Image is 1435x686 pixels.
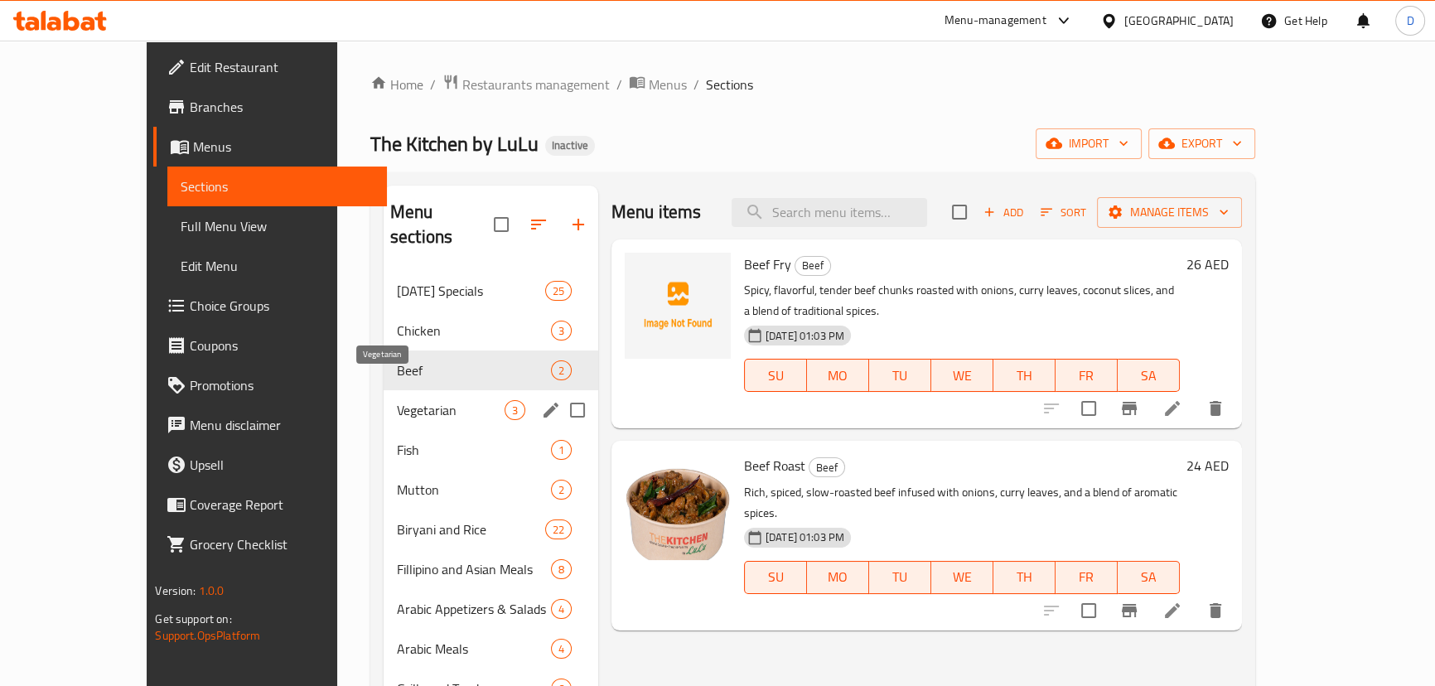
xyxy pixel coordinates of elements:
[1109,591,1149,630] button: Branch-specific-item
[1056,561,1118,594] button: FR
[625,454,731,560] img: Beef Roast
[190,534,373,554] span: Grocery Checklist
[1118,359,1180,392] button: SA
[759,529,851,545] span: [DATE] 01:03 PM
[1196,389,1235,428] button: delete
[977,200,1030,225] span: Add item
[552,641,571,657] span: 4
[552,363,571,379] span: 2
[993,359,1056,392] button: TH
[397,281,545,301] span: [DATE] Specials
[1118,561,1180,594] button: SA
[545,138,595,152] span: Inactive
[1124,12,1234,30] div: [GEOGRAPHIC_DATA]
[814,565,862,589] span: MO
[551,639,572,659] div: items
[397,480,551,500] div: Mutton
[153,47,386,87] a: Edit Restaurant
[1000,565,1049,589] span: TH
[649,75,687,94] span: Menus
[1148,128,1255,159] button: export
[1186,454,1229,477] h6: 24 AED
[1162,601,1182,621] a: Edit menu item
[744,482,1180,524] p: Rich, spiced, slow-roasted beef infused with onions, curry leaves, and a blend of aromatic spices.
[384,271,598,311] div: [DATE] Specials25
[505,400,525,420] div: items
[397,440,551,460] div: Fish
[546,522,571,538] span: 22
[945,11,1046,31] div: Menu-management
[546,283,571,299] span: 25
[551,321,572,341] div: items
[744,252,791,277] span: Beef Fry
[1071,391,1106,426] span: Select to update
[732,198,927,227] input: search
[384,350,598,390] div: Beef2
[190,375,373,395] span: Promotions
[153,365,386,405] a: Promotions
[1030,200,1097,225] span: Sort items
[1406,12,1413,30] span: D
[552,601,571,617] span: 4
[809,458,844,477] span: Beef
[616,75,622,94] li: /
[552,562,571,577] span: 8
[1097,197,1242,228] button: Manage items
[807,359,869,392] button: MO
[938,565,987,589] span: WE
[1062,364,1111,388] span: FR
[384,549,598,589] div: Fillipino and Asian Meals8
[190,495,373,514] span: Coverage Report
[155,580,196,601] span: Version:
[397,559,551,579] span: Fillipino and Asian Meals
[167,206,386,246] a: Full Menu View
[199,580,225,601] span: 1.0.0
[397,321,551,341] span: Chicken
[551,360,572,380] div: items
[931,561,993,594] button: WE
[876,364,925,388] span: TU
[484,207,519,242] span: Select all sections
[545,519,572,539] div: items
[190,57,373,77] span: Edit Restaurant
[1062,565,1111,589] span: FR
[1071,593,1106,628] span: Select to update
[370,75,423,94] a: Home
[384,390,598,430] div: Vegetarian3edit
[629,74,687,95] a: Menus
[153,286,386,326] a: Choice Groups
[153,127,386,167] a: Menus
[1041,203,1086,222] span: Sort
[552,482,571,498] span: 2
[384,629,598,669] div: Arabic Meals4
[190,296,373,316] span: Choice Groups
[442,74,610,95] a: Restaurants management
[876,565,925,589] span: TU
[155,608,231,630] span: Get support on:
[1186,253,1229,276] h6: 26 AED
[384,311,598,350] div: Chicken3
[869,359,931,392] button: TU
[539,398,563,423] button: edit
[551,599,572,619] div: items
[153,87,386,127] a: Branches
[397,519,545,539] span: Biryani and Rice
[462,75,610,94] span: Restaurants management
[869,561,931,594] button: TU
[795,256,831,276] div: Beef
[751,565,800,589] span: SU
[193,137,373,157] span: Menus
[693,75,699,94] li: /
[397,639,551,659] span: Arabic Meals
[744,280,1180,321] p: Spicy, flavorful, tender beef chunks roasted with onions, curry leaves, coconut slices, and a ble...
[190,336,373,355] span: Coupons
[153,405,386,445] a: Menu disclaimer
[390,200,494,249] h2: Menu sections
[1056,359,1118,392] button: FR
[384,510,598,549] div: Biryani and Rice22
[519,205,558,244] span: Sort sections
[545,281,572,301] div: items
